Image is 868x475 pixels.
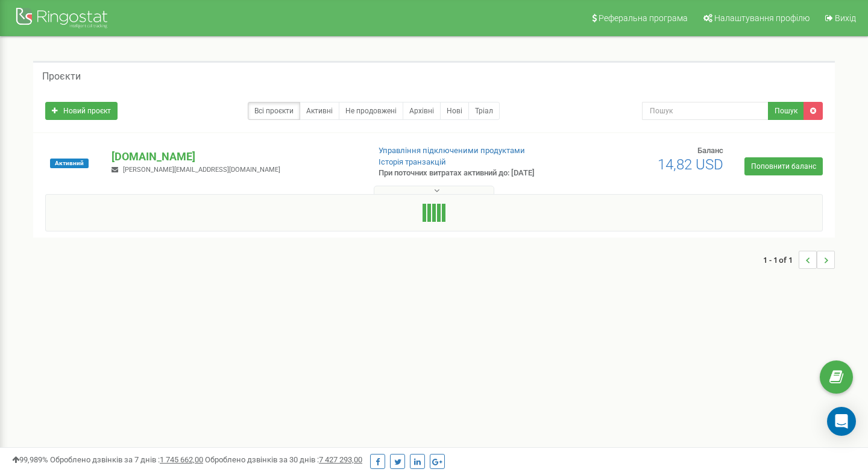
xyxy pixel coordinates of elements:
[763,239,835,281] nav: ...
[403,102,441,120] a: Архівні
[379,146,525,155] a: Управління підключеними продуктами
[205,455,362,464] span: Оброблено дзвінків за 30 днів :
[763,251,799,269] span: 1 - 1 of 1
[160,455,203,464] u: 1 745 662,00
[248,102,300,120] a: Всі проєкти
[697,146,723,155] span: Баланс
[379,157,446,166] a: Історія транзакцій
[827,407,856,436] div: Open Intercom Messenger
[440,102,469,120] a: Нові
[319,455,362,464] u: 7 427 293,00
[642,102,769,120] input: Пошук
[12,455,48,464] span: 99,989%
[768,102,804,120] button: Пошук
[744,157,823,175] a: Поповнити баланс
[658,156,723,173] span: 14,82 USD
[379,168,559,179] p: При поточних витратах активний до: [DATE]
[42,71,81,82] h5: Проєкти
[714,13,810,23] span: Налаштування профілю
[300,102,339,120] a: Активні
[112,149,359,165] p: [DOMAIN_NAME]
[45,102,118,120] a: Новий проєкт
[599,13,688,23] span: Реферальна програма
[50,455,203,464] span: Оброблено дзвінків за 7 днів :
[123,166,280,174] span: [PERSON_NAME][EMAIL_ADDRESS][DOMAIN_NAME]
[835,13,856,23] span: Вихід
[50,159,89,168] span: Активний
[339,102,403,120] a: Не продовжені
[468,102,500,120] a: Тріал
